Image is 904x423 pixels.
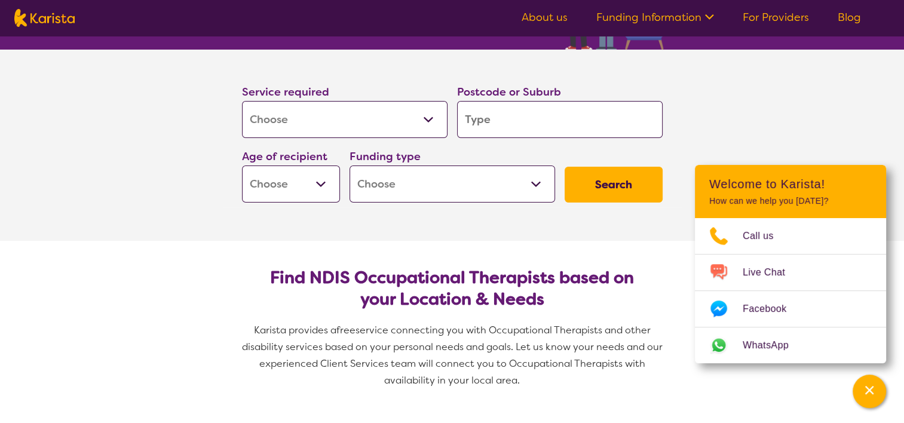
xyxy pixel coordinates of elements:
[743,227,788,245] span: Call us
[743,336,803,354] span: WhatsApp
[252,267,653,310] h2: Find NDIS Occupational Therapists based on your Location & Needs
[457,101,663,138] input: Type
[695,327,886,363] a: Web link opens in a new tab.
[838,10,861,24] a: Blog
[596,10,714,24] a: Funding Information
[242,324,665,387] span: service connecting you with Occupational Therapists and other disability services based on your p...
[522,10,568,24] a: About us
[457,85,561,99] label: Postcode or Suburb
[242,85,329,99] label: Service required
[743,263,799,281] span: Live Chat
[242,149,327,164] label: Age of recipient
[695,218,886,363] ul: Choose channel
[709,177,872,191] h2: Welcome to Karista!
[695,165,886,363] div: Channel Menu
[853,375,886,408] button: Channel Menu
[743,300,801,318] span: Facebook
[350,149,421,164] label: Funding type
[565,167,663,203] button: Search
[336,324,356,336] span: free
[14,9,75,27] img: Karista logo
[709,196,872,206] p: How can we help you [DATE]?
[254,324,336,336] span: Karista provides a
[743,10,809,24] a: For Providers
